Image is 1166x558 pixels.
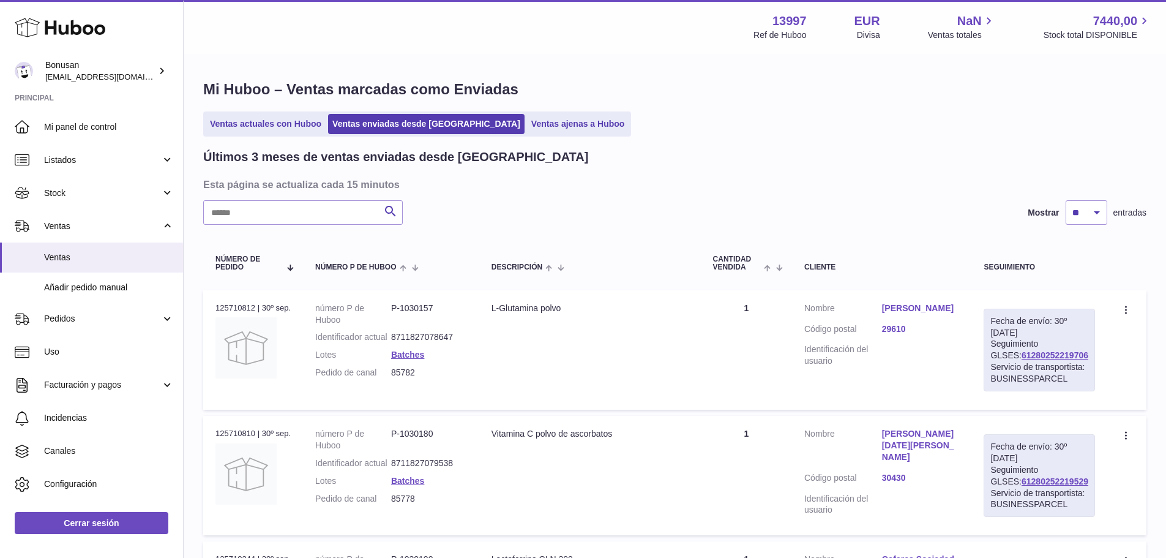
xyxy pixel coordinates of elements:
[713,255,761,271] span: Cantidad vendida
[882,428,960,463] a: [PERSON_NAME] [DATE][PERSON_NAME]
[391,350,424,360] a: Batches
[315,331,391,343] dt: Identificador actual
[772,13,807,29] strong: 13997
[315,475,391,487] dt: Lotes
[215,428,291,439] div: 125710810 | 30º sep.
[391,367,467,379] dd: 85782
[44,412,174,424] span: Incidencias
[315,349,391,361] dt: Lotes
[15,512,168,534] a: Cerrar sesión
[854,13,880,29] strong: EUR
[984,309,1095,391] div: Seguimiento GLSES:
[701,290,792,410] td: 1
[44,346,174,358] span: Uso
[990,488,1088,511] div: Servicio de transportista: BUSINESSPARCEL
[315,458,391,469] dt: Identificador actual
[804,323,882,338] dt: Código postal
[990,315,1088,339] div: Fecha de envío: 30º [DATE]
[804,303,882,317] dt: Nombre
[882,303,960,314] a: [PERSON_NAME]
[44,313,161,325] span: Pedidos
[44,221,161,232] span: Ventas
[391,331,467,343] dd: 8711827078647
[391,303,467,326] dd: P-1030157
[315,493,391,505] dt: Pedido de canal
[701,416,792,535] td: 1
[203,178,1143,191] h3: Esta página se actualiza cada 15 minutos
[804,472,882,487] dt: Código postal
[527,114,629,134] a: Ventas ajenas a Huboo
[491,303,689,314] div: L-Glutamina polvo
[391,476,424,486] a: Batches
[391,493,467,505] dd: 85778
[44,379,161,391] span: Facturación y pagos
[957,13,982,29] span: NaN
[44,252,174,263] span: Ventas
[990,441,1088,464] div: Fecha de envío: 30º [DATE]
[491,263,542,271] span: Descripción
[1022,477,1088,486] a: 61280252219529
[44,121,174,133] span: Mi panel de control
[206,114,326,134] a: Ventas actuales con Huboo
[882,472,960,484] a: 30430
[1093,13,1137,29] span: 7440,00
[1113,207,1146,219] span: entradas
[44,445,174,457] span: Canales
[804,428,882,466] dt: Nombre
[44,282,174,293] span: Añadir pedido manual
[315,263,396,271] span: número P de Huboo
[753,29,806,41] div: Ref de Huboo
[44,478,174,490] span: Configuración
[804,263,959,271] div: Cliente
[491,428,689,440] div: Vitamina C polvo de ascorbatos
[990,361,1088,385] div: Servicio de transportista: BUSINESSPARCEL
[882,323,960,335] a: 29610
[804,493,882,516] dt: Identificación del usuario
[315,428,391,451] dt: número P de Huboo
[203,80,1146,99] h1: Mi Huboo – Ventas marcadas como Enviadas
[315,367,391,379] dt: Pedido de canal
[315,303,391,326] dt: número P de Huboo
[857,29,880,41] div: Divisa
[1028,207,1059,219] label: Mostrar
[215,317,277,379] img: no-photo.jpg
[15,62,33,80] img: info@bonusan.es
[1044,29,1151,41] span: Stock total DISPONIBLE
[45,59,155,83] div: Bonusan
[1044,13,1151,41] a: 7440,00 Stock total DISPONIBLE
[328,114,525,134] a: Ventas enviadas desde [GEOGRAPHIC_DATA]
[215,443,277,505] img: no-photo.jpg
[984,434,1095,517] div: Seguimiento GLSES:
[928,29,996,41] span: Ventas totales
[391,428,467,451] dd: P-1030180
[928,13,996,41] a: NaN Ventas totales
[984,263,1095,271] div: Seguimiento
[215,303,291,314] div: 125710812 | 30º sep.
[1022,350,1088,360] a: 61280252219706
[203,149,588,165] h2: Últimos 3 meses de ventas enviadas desde [GEOGRAPHIC_DATA]
[45,72,180,81] span: [EMAIL_ADDRESS][DOMAIN_NAME]
[44,187,161,199] span: Stock
[44,154,161,166] span: Listados
[391,458,467,469] dd: 8711827079538
[804,344,882,367] dt: Identificación del usuario
[215,255,280,271] span: Número de pedido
